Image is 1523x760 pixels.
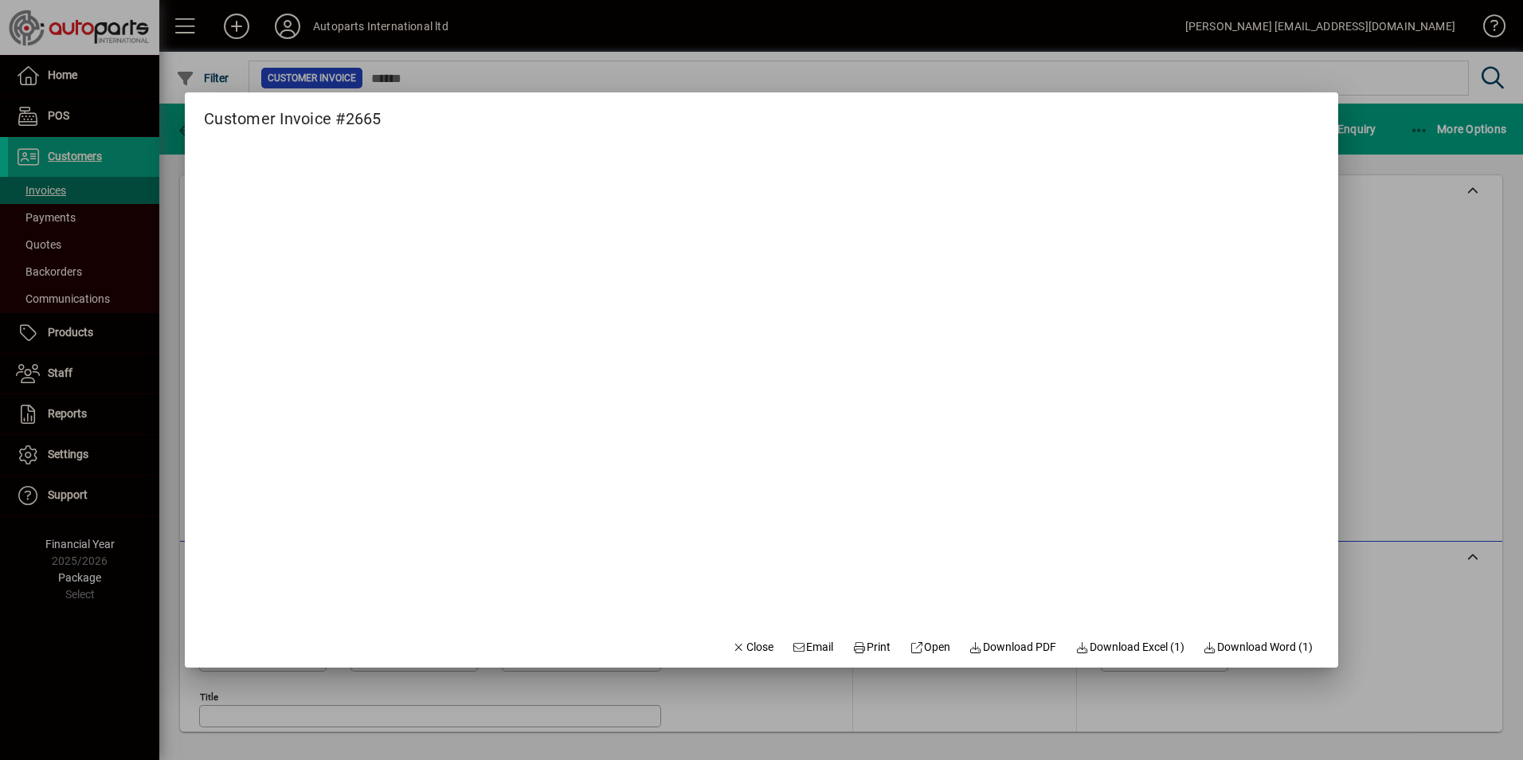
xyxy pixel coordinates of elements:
span: Download Excel (1) [1075,639,1184,656]
span: Close [732,639,773,656]
h2: Customer Invoice #2665 [185,92,401,131]
button: Email [786,633,840,661]
span: Print [852,639,891,656]
a: Open [903,633,957,661]
button: Close [726,633,780,661]
span: Open [910,639,950,656]
span: Download Word (1) [1204,639,1314,656]
a: Download PDF [963,633,1063,661]
button: Print [846,633,897,661]
span: Email [793,639,834,656]
button: Download Word (1) [1197,633,1320,661]
button: Download Excel (1) [1069,633,1191,661]
span: Download PDF [969,639,1057,656]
